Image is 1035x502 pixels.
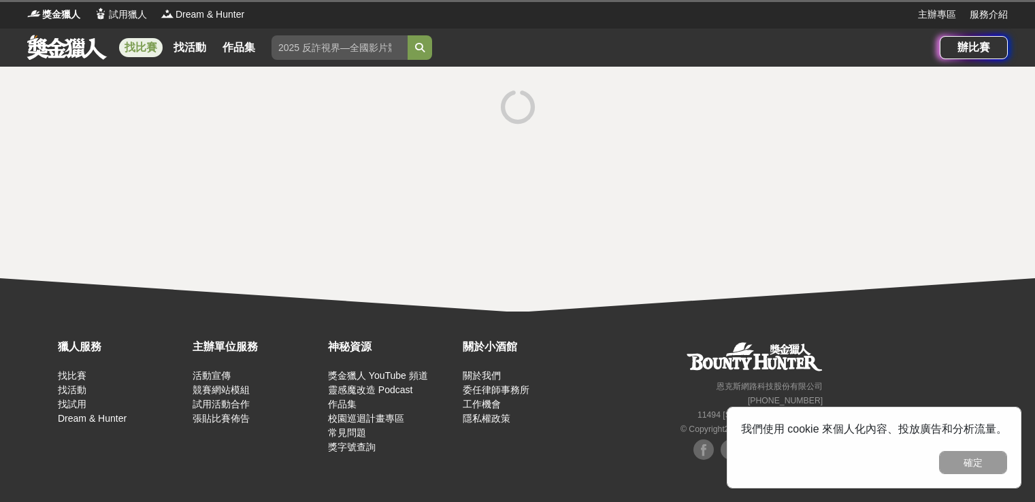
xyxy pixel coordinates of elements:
[193,413,250,424] a: 張貼比賽佈告
[463,399,501,409] a: 工作機會
[217,38,261,57] a: 作品集
[94,7,108,20] img: Logo
[940,36,1008,59] a: 辦比賽
[119,38,163,57] a: 找比賽
[193,384,250,395] a: 競賽網站模組
[328,339,456,355] div: 神秘資源
[193,339,321,355] div: 主辦單位服務
[58,339,186,355] div: 獵人服務
[328,441,376,452] a: 獎字號查詢
[463,370,501,381] a: 關於我們
[27,7,80,22] a: Logo獎金獵人
[970,7,1008,22] a: 服務介紹
[161,7,174,20] img: Logo
[58,399,86,409] a: 找試用
[328,413,404,424] a: 校園巡迴計畫專區
[328,399,357,409] a: 作品集
[272,35,408,60] input: 2025 反詐視界—全國影片競賽
[741,423,1007,435] span: 我們使用 cookie 來個人化內容、投放廣告和分析流量。
[94,7,147,22] a: Logo試用獵人
[27,7,41,20] img: Logo
[463,339,591,355] div: 關於小酒館
[717,382,823,391] small: 恩克斯網路科技股份有限公司
[463,413,510,424] a: 隱私權政策
[168,38,212,57] a: 找活動
[697,410,823,420] small: 11494 [STREET_ADDRESS] 3 樓
[721,439,741,460] img: Facebook
[193,399,250,409] a: 試用活動合作
[939,451,1007,474] button: 確定
[42,7,80,22] span: 獎金獵人
[58,370,86,381] a: 找比賽
[463,384,529,395] a: 委任律師事務所
[328,370,428,381] a: 獎金獵人 YouTube 頻道
[58,384,86,395] a: 找活動
[328,427,366,438] a: 常見問題
[748,396,823,405] small: [PHONE_NUMBER]
[193,370,231,381] a: 活動宣傳
[918,7,956,22] a: 主辦專區
[58,413,127,424] a: Dream & Hunter
[693,439,714,460] img: Facebook
[161,7,244,22] a: LogoDream & Hunter
[109,7,147,22] span: 試用獵人
[328,384,412,395] a: 靈感魔改造 Podcast
[680,424,823,434] small: © Copyright 2025 . All Rights Reserved.
[176,7,244,22] span: Dream & Hunter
